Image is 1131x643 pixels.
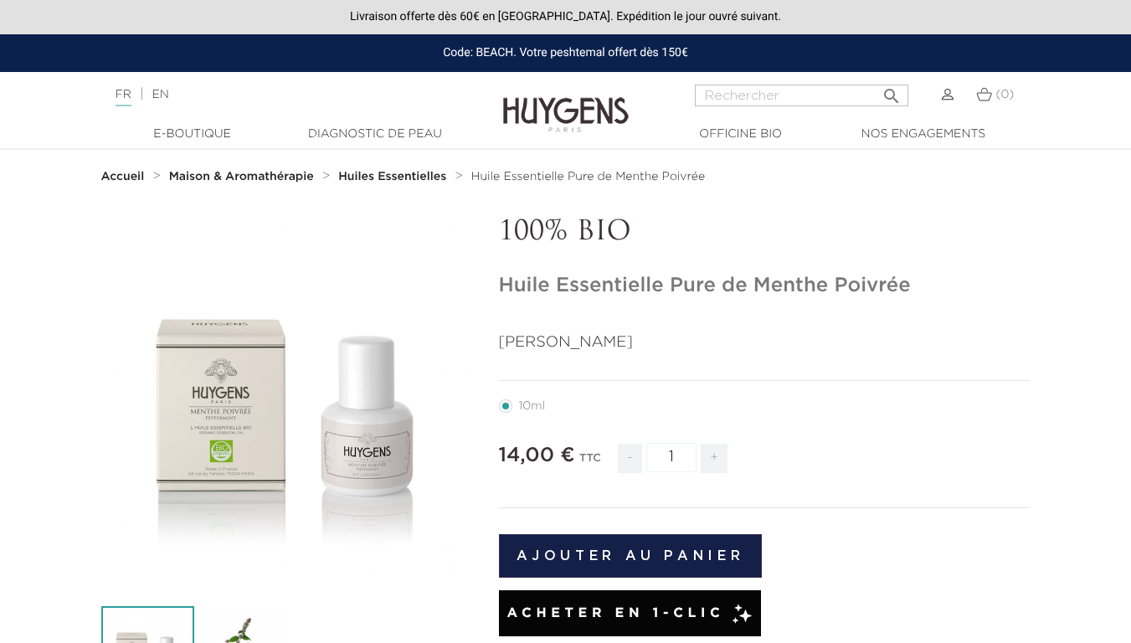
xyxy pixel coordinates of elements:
a: Accueil [101,170,148,183]
a: Maison & Aromathérapie [169,170,318,183]
a: EN [152,89,168,100]
button:  [877,80,907,102]
span: + [701,444,727,473]
strong: Huiles Essentielles [338,171,446,183]
p: 100% BIO [499,217,1031,249]
a: Officine Bio [657,126,825,143]
a: Diagnostic de peau [291,126,459,143]
i:  [882,81,902,101]
input: Quantité [646,443,697,472]
p: [PERSON_NAME] [499,332,1031,354]
strong: Accueil [101,171,145,183]
a: Huile Essentielle Pure de Menthe Poivrée [471,170,705,183]
button: Ajouter au panier [499,534,763,578]
strong: Maison & Aromathérapie [169,171,314,183]
h1: Huile Essentielle Pure de Menthe Poivrée [499,274,1031,298]
a: FR [116,89,131,106]
span: 14,00 € [499,445,575,466]
span: Huile Essentielle Pure de Menthe Poivrée [471,171,705,183]
a: E-Boutique [109,126,276,143]
div: TTC [579,440,601,486]
img: Huygens [503,70,629,135]
input: Rechercher [695,85,908,106]
span: - [618,444,641,473]
div: | [107,85,459,105]
a: Nos engagements [840,126,1007,143]
a: Huiles Essentielles [338,170,450,183]
span: (0) [995,89,1014,100]
label: 10ml [499,399,565,413]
